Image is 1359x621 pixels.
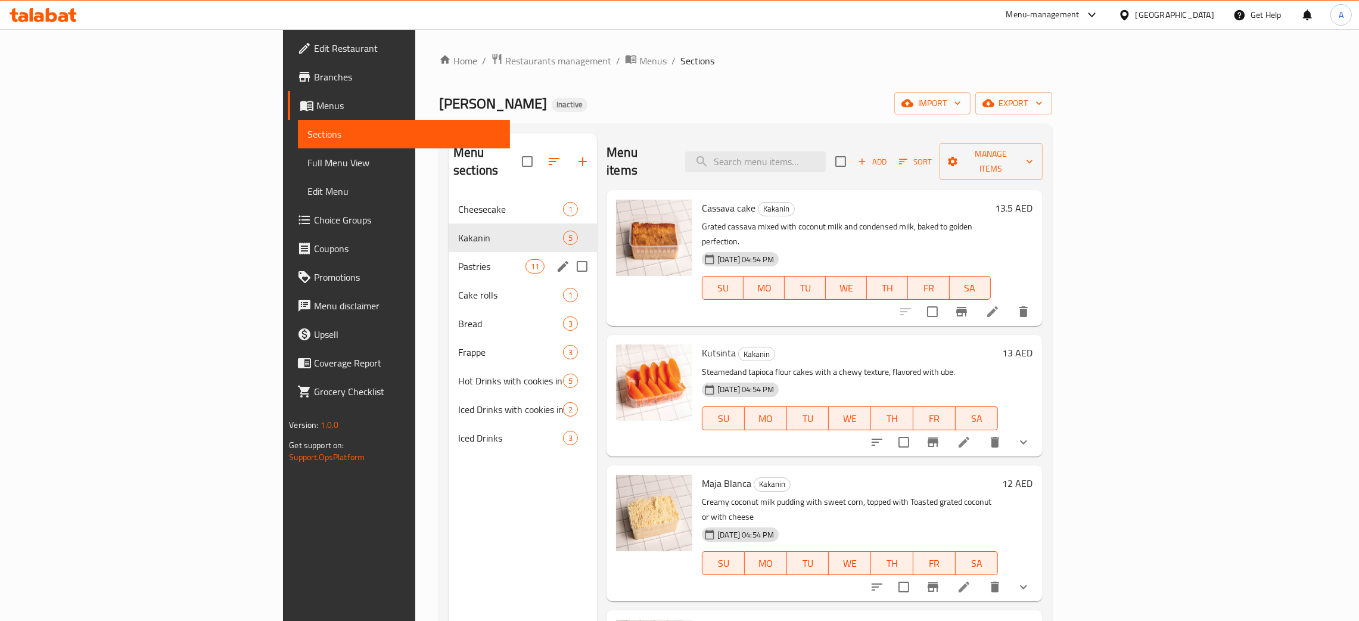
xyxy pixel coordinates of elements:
[957,580,971,594] a: Edit menu item
[750,410,782,427] span: MO
[913,280,944,297] span: FR
[314,384,500,399] span: Grocery Checklist
[702,276,744,300] button: SU
[307,184,500,198] span: Edit Menu
[458,431,563,445] span: Iced Drinks
[314,270,500,284] span: Promotions
[950,276,991,300] button: SA
[754,477,791,492] div: Kakanin
[1009,297,1038,326] button: delete
[960,410,993,427] span: SA
[996,200,1033,216] h6: 13.5 AED
[745,551,787,575] button: MO
[288,63,510,91] a: Branches
[981,573,1009,601] button: delete
[744,276,785,300] button: MO
[458,345,563,359] span: Frappe
[616,344,692,421] img: Kutsinta
[1339,8,1344,21] span: A
[552,98,587,112] div: Inactive
[834,410,866,427] span: WE
[540,147,568,176] span: Sort sections
[891,153,940,171] span: Sort items
[707,555,740,572] span: SU
[458,316,563,331] div: Bread
[525,259,545,274] div: items
[564,404,577,415] span: 2
[702,199,755,217] span: Cassava cake
[702,551,745,575] button: SU
[853,153,891,171] button: Add
[702,495,997,524] p: Creamy coconut milk pudding with sweet corn, topped with Toasted grated coconut or with cheese
[1009,573,1038,601] button: show more
[307,156,500,170] span: Full Menu View
[685,151,826,172] input: search
[956,406,998,430] button: SA
[702,474,751,492] span: Maja Blanca
[853,153,891,171] span: Add item
[458,374,563,388] div: Hot Drinks with cookies included
[680,54,714,68] span: Sections
[863,573,891,601] button: sort-choices
[288,377,510,406] a: Grocery Checklist
[564,232,577,244] span: 5
[288,263,510,291] a: Promotions
[449,195,597,223] div: Cheesecake1
[289,449,365,465] a: Support.OpsPlatform
[314,299,500,313] span: Menu disclaimer
[947,297,976,326] button: Branch-specific-item
[748,280,780,297] span: MO
[738,347,775,361] div: Kakanin
[563,402,578,417] div: items
[1016,580,1031,594] svg: Show Choices
[288,291,510,320] a: Menu disclaimer
[856,155,888,169] span: Add
[1003,344,1033,361] h6: 13 AED
[1006,8,1080,22] div: Menu-management
[918,410,951,427] span: FR
[449,309,597,338] div: Bread3
[298,177,510,206] a: Edit Menu
[787,551,829,575] button: TU
[1016,435,1031,449] svg: Show Choices
[713,254,779,265] span: [DATE] 04:54 PM
[321,417,339,433] span: 1.0.0
[975,92,1052,114] button: export
[564,375,577,387] span: 5
[919,428,947,457] button: Branch-specific-item
[449,281,597,309] div: Cake rolls1
[289,437,344,453] span: Get support on:
[745,406,787,430] button: MO
[891,575,916,600] span: Select to update
[563,316,578,331] div: items
[913,406,956,430] button: FR
[458,202,563,216] span: Cheesecake
[831,280,862,297] span: WE
[314,70,500,84] span: Branches
[904,96,961,111] span: import
[564,347,577,358] span: 3
[554,257,572,275] button: edit
[307,127,500,141] span: Sections
[713,529,779,541] span: [DATE] 04:54 PM
[316,98,500,113] span: Menus
[449,395,597,424] div: Iced Drinks with cookies included2
[563,345,578,359] div: items
[863,428,891,457] button: sort-choices
[834,555,866,572] span: WE
[616,200,692,276] img: Cassava cake
[288,320,510,349] a: Upsell
[758,202,795,216] div: Kakanin
[564,290,577,301] span: 1
[625,53,667,69] a: Menus
[829,551,871,575] button: WE
[739,347,775,361] span: Kakanin
[707,280,739,297] span: SU
[918,555,951,572] span: FR
[505,54,611,68] span: Restaurants management
[458,231,563,245] div: Kakanin
[750,555,782,572] span: MO
[894,92,971,114] button: import
[891,430,916,455] span: Select to update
